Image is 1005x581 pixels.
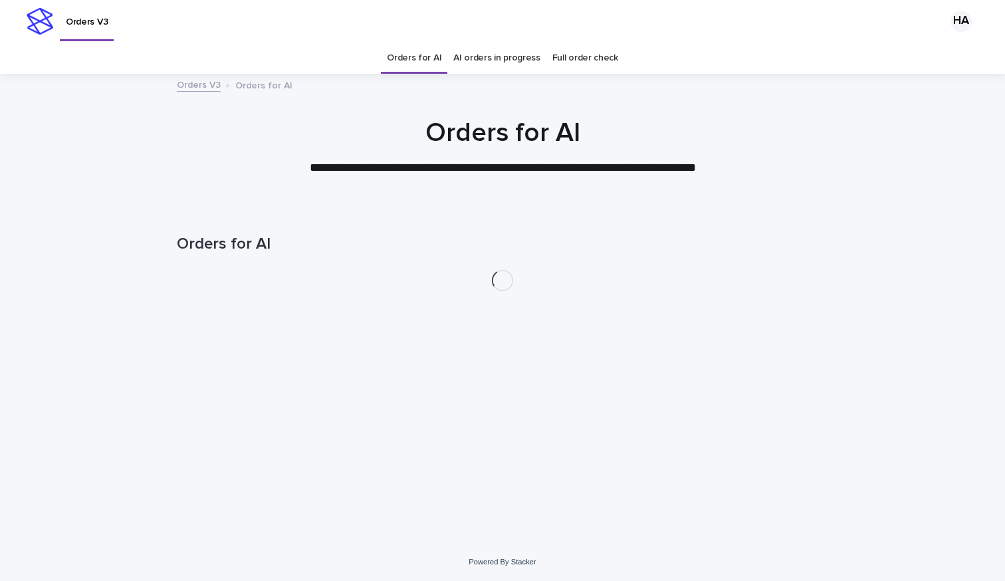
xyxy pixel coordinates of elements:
h1: Orders for AI [177,117,828,149]
a: Powered By Stacker [469,558,536,566]
p: Orders for AI [235,77,292,92]
a: Orders V3 [177,76,221,92]
a: AI orders in progress [453,43,540,74]
a: Orders for AI [387,43,441,74]
div: HA [950,11,972,32]
h1: Orders for AI [177,235,828,254]
img: stacker-logo-s-only.png [27,8,53,35]
a: Full order check [552,43,618,74]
